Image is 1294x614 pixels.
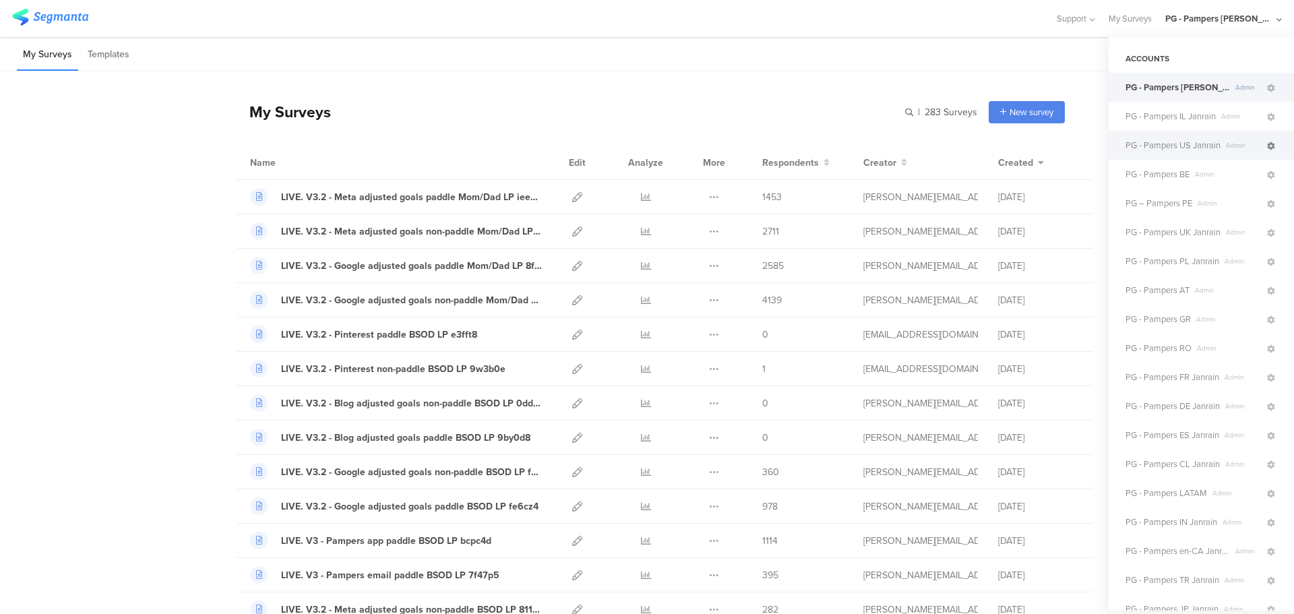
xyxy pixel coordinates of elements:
[1126,400,1220,412] span: PG - Pampers DE Janrain
[1165,12,1273,25] div: PG - Pampers [PERSON_NAME]
[925,105,977,119] span: 283 Surveys
[998,534,1079,548] div: [DATE]
[1126,81,1230,94] span: PG - Pampers Lumi Janrain
[863,190,978,204] div: aguiar.s@pg.com
[1220,459,1265,469] span: Admin
[250,463,543,481] a: LIVE. V3.2 - Google adjusted goals non-paddle BSOD LP f0dch1
[1126,197,1192,210] span: PG – Pampers PE
[998,190,1079,204] div: [DATE]
[863,293,978,307] div: aguiar.s@pg.com
[281,534,491,548] div: LIVE. V3 - Pampers app paddle BSOD LP bcpc4d
[762,156,830,170] button: Respondents
[250,394,543,412] a: LIVE. V3.2 - Blog adjusted goals non-paddle BSOD LP 0dd60g
[250,326,477,343] a: LIVE. V3.2 - Pinterest paddle BSOD LP e3fft8
[1126,313,1191,326] span: PG - Pampers GR
[762,328,768,342] span: 0
[250,566,499,584] a: LIVE. V3 - Pampers email paddle BSOD LP 7f47p5
[916,105,922,119] span: |
[1126,545,1230,557] span: PG - Pampers en-CA Janrain
[281,328,477,342] div: LIVE. V3.2 - Pinterest paddle BSOD LP e3fft8
[1230,82,1265,92] span: Admin
[1126,487,1207,499] span: PG - Pampers LATAM
[863,328,978,342] div: hougui.yh.1@pg.com
[762,568,778,582] span: 395
[12,9,88,26] img: segmanta logo
[1057,12,1086,25] span: Support
[998,396,1079,410] div: [DATE]
[762,190,782,204] span: 1453
[1219,575,1265,585] span: Admin
[236,100,331,123] div: My Surveys
[281,362,505,376] div: LIVE. V3.2 - Pinterest non-paddle BSOD LP 9w3b0e
[1217,517,1265,527] span: Admin
[250,360,505,377] a: LIVE. V3.2 - Pinterest non-paddle BSOD LP 9w3b0e
[1126,342,1192,355] span: PG - Pampers RO
[281,396,543,410] div: LIVE. V3.2 - Blog adjusted goals non-paddle BSOD LP 0dd60g
[1126,139,1221,152] span: PG - Pampers US Janrain
[250,291,543,309] a: LIVE. V3.2 - Google adjusted goals non-paddle Mom/Dad LP 42vc37
[1010,106,1053,119] span: New survey
[762,362,766,376] span: 1
[1219,256,1265,266] span: Admin
[762,499,778,514] span: 978
[1190,285,1265,295] span: Admin
[1219,372,1265,382] span: Admin
[1221,227,1265,237] span: Admin
[998,328,1079,342] div: [DATE]
[250,188,543,206] a: LIVE. V3.2 - Meta adjusted goals paddle Mom/Dad LP iee78e
[281,431,530,445] div: LIVE. V3.2 - Blog adjusted goals paddle BSOD LP 9by0d8
[863,465,978,479] div: aguiar.s@pg.com
[250,257,543,274] a: LIVE. V3.2 - Google adjusted goals paddle Mom/Dad LP 8fx90a
[762,465,779,479] span: 360
[998,156,1033,170] span: Created
[1216,111,1265,121] span: Admin
[17,39,78,71] li: My Surveys
[1219,604,1265,614] span: Admin
[998,499,1079,514] div: [DATE]
[1126,574,1219,586] span: PG - Pampers TR Janrain
[281,259,543,273] div: LIVE. V3.2 - Google adjusted goals paddle Mom/Dad LP 8fx90a
[863,499,978,514] div: aguiar.s@pg.com
[1230,546,1265,556] span: Admin
[1126,168,1190,181] span: PG - Pampers BE
[1126,255,1219,268] span: PG - Pampers PL Janrain
[1109,47,1294,70] div: ACCOUNTS
[863,156,896,170] span: Creator
[863,362,978,376] div: hougui.yh.1@pg.com
[762,224,779,239] span: 2711
[281,190,543,204] div: LIVE. V3.2 - Meta adjusted goals paddle Mom/Dad LP iee78e
[250,222,543,240] a: LIVE. V3.2 - Meta adjusted goals non-paddle Mom/Dad LP afxe35
[762,431,768,445] span: 0
[1126,458,1220,470] span: PG - Pampers CL Janrain
[998,431,1079,445] div: [DATE]
[863,568,978,582] div: aguiar.s@pg.com
[1126,226,1221,239] span: PG - Pampers UK Janrain
[762,156,819,170] span: Respondents
[863,396,978,410] div: aguiar.s@pg.com
[281,465,543,479] div: LIVE. V3.2 - Google adjusted goals non-paddle BSOD LP f0dch1
[1192,198,1265,208] span: Admin
[82,39,135,71] li: Templates
[998,156,1044,170] button: Created
[1126,429,1219,441] span: PG - Pampers ES Janrain
[250,429,530,446] a: LIVE. V3.2 - Blog adjusted goals paddle BSOD LP 9by0d8
[625,146,666,179] div: Analyze
[762,259,784,273] span: 2585
[863,156,907,170] button: Creator
[762,534,778,548] span: 1114
[998,362,1079,376] div: [DATE]
[998,259,1079,273] div: [DATE]
[1126,371,1219,383] span: PG - Pampers FR Janrain
[863,224,978,239] div: aguiar.s@pg.com
[762,293,782,307] span: 4139
[998,465,1079,479] div: [DATE]
[863,431,978,445] div: aguiar.s@pg.com
[281,224,543,239] div: LIVE. V3.2 - Meta adjusted goals non-paddle Mom/Dad LP afxe35
[281,499,538,514] div: LIVE. V3.2 - Google adjusted goals paddle BSOD LP fe6cz4
[1219,430,1265,440] span: Admin
[563,146,592,179] div: Edit
[1126,516,1217,528] span: PG - Pampers IN Janrain
[863,534,978,548] div: aguiar.s@pg.com
[1220,401,1265,411] span: Admin
[1191,314,1265,324] span: Admin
